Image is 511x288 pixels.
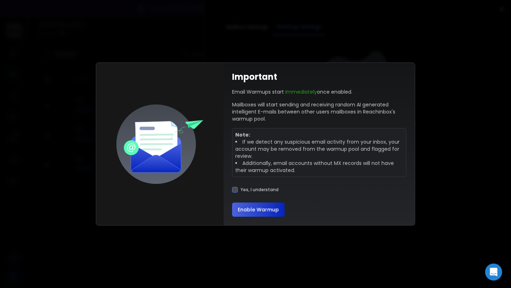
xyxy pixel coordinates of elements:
[232,71,277,83] h1: Important
[232,101,406,122] p: Mailboxes will start sending and receiving random AI generated intelligent E-mails between other ...
[485,264,502,281] div: Open Intercom Messenger
[285,88,317,95] span: Immediately
[241,187,279,193] label: Yes, I understand
[232,203,285,217] button: Enable Warmup
[232,88,352,95] p: Email Warmups start once enabled.
[235,160,403,174] li: Additionally, email accounts without MX records will not have their warmup activated.
[235,131,403,138] p: Note:
[235,138,403,160] li: If we detect any suspicious email activity from your inbox, your account may be removed from the ...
